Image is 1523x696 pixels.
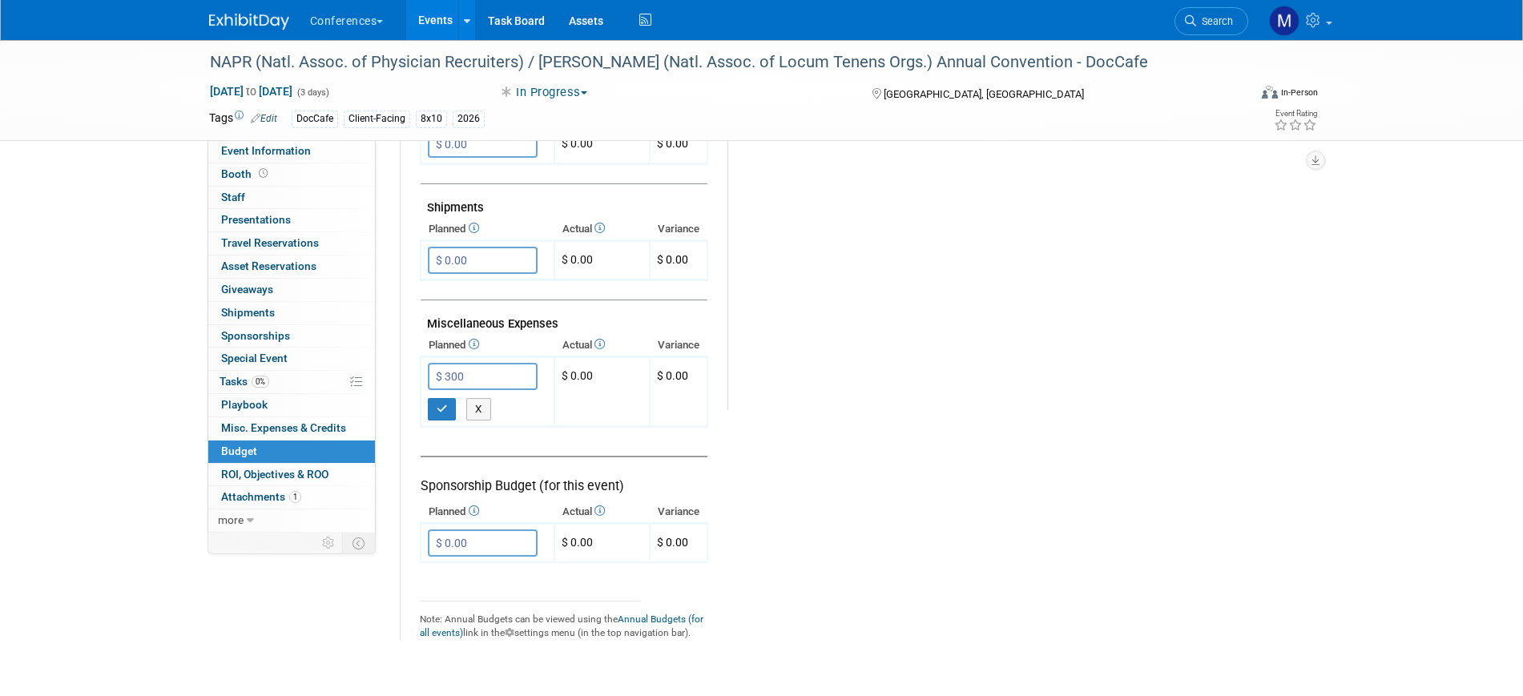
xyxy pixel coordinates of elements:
[1174,7,1248,35] a: Search
[221,259,316,272] span: Asset Reservations
[221,236,319,249] span: Travel Reservations
[554,524,650,563] td: $ 0.00
[421,300,707,335] td: Miscellaneous Expenses
[650,218,707,240] th: Variance
[221,329,290,342] span: Sponsorships
[657,253,688,266] span: $ 0.00
[421,218,554,240] th: Planned
[1196,15,1233,27] span: Search
[208,140,375,163] a: Event Information
[209,84,293,99] span: [DATE] [DATE]
[420,605,708,640] div: Note: Annual Budgets can be viewed using the link in the settings menu (in the top navigation bar).
[221,283,273,296] span: Giveaways
[554,334,650,356] th: Actual
[657,137,688,150] span: $ 0.00
[251,113,277,124] a: Edit
[421,184,707,219] td: Shipments
[221,490,301,503] span: Attachments
[453,111,485,127] div: 2026
[209,110,277,128] td: Tags
[220,375,269,388] span: Tasks
[1154,83,1319,107] div: Event Format
[289,491,301,503] span: 1
[208,509,375,532] a: more
[221,306,275,319] span: Shipments
[221,421,346,434] span: Misc. Expenses & Credits
[342,533,375,553] td: Toggle Event Tabs
[650,501,707,523] th: Variance
[344,111,410,127] div: Client-Facing
[421,501,554,523] th: Planned
[208,163,375,186] a: Booth
[218,513,244,526] span: more
[221,144,311,157] span: Event Information
[208,348,375,370] a: Special Event
[554,241,650,280] td: $ 0.00
[208,486,375,509] a: Attachments1
[208,279,375,301] a: Giveaways
[221,398,268,411] span: Playbook
[208,187,375,209] a: Staff
[221,468,328,481] span: ROI, Objectives & ROO
[554,357,650,427] td: $ 0.00
[315,533,343,553] td: Personalize Event Tab Strip
[884,88,1084,100] span: [GEOGRAPHIC_DATA], [GEOGRAPHIC_DATA]
[256,167,271,179] span: Booth not reserved yet
[554,218,650,240] th: Actual
[1262,86,1278,99] img: Format-Inperson.png
[1274,110,1317,118] div: Event Rating
[208,371,375,393] a: Tasks0%
[204,48,1224,77] div: NAPR (Natl. Assoc. of Physician Recruiters) / [PERSON_NAME] (Natl. Assoc. of Locum Tenens Orgs.) ...
[208,232,375,255] a: Travel Reservations
[221,352,288,364] span: Special Event
[208,325,375,348] a: Sponsorships
[466,398,491,420] button: X
[657,536,688,549] span: $ 0.00
[208,394,375,416] a: Playbook
[554,501,650,523] th: Actual
[296,87,329,98] span: (3 days)
[208,417,375,440] a: Misc. Expenses & Credits
[221,191,245,203] span: Staff
[657,369,688,382] span: $ 0.00
[420,591,708,605] div: _______________________________________________________
[421,334,554,356] th: Planned
[221,445,257,457] span: Budget
[221,167,271,180] span: Booth
[1280,86,1318,99] div: In-Person
[209,14,289,30] img: ExhibitDay
[208,209,375,231] a: Presentations
[208,464,375,486] a: ROI, Objectives & ROO
[208,255,375,278] a: Asset Reservations
[492,84,594,101] button: In Progress
[554,125,650,164] td: $ 0.00
[208,302,375,324] a: Shipments
[421,456,707,496] div: Sponsorship Budget (for this event)
[221,213,291,226] span: Presentations
[252,376,269,388] span: 0%
[208,441,375,463] a: Budget
[1269,6,1299,36] img: Marygrace LeGros
[292,111,338,127] div: DocCafe
[416,111,447,127] div: 8x10
[244,85,259,98] span: to
[650,334,707,356] th: Variance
